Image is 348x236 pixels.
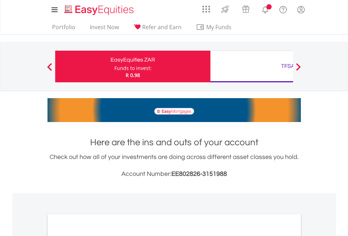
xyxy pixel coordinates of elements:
[87,24,122,34] a: Invest Now
[142,23,182,31] span: Refer and Earn
[63,4,137,16] img: EasyEquities_Logo.png
[49,24,78,34] a: Portfolio
[48,152,301,179] div: Check out how all of your investments are doing across different asset classes you hold.
[198,2,215,13] a: AppsGrid
[48,169,301,179] h3: Account Number:
[43,66,57,74] button: Previous
[126,72,140,78] span: R 0.98
[202,5,210,13] img: grid-menu-icon.svg
[219,4,231,15] img: thrive-v2.svg
[240,4,252,15] img: vouchers-v2.svg
[292,2,310,17] a: My Profile
[291,66,305,74] button: Next
[235,2,256,15] a: Vouchers
[256,2,274,16] a: Notifications
[114,65,152,72] div: Funds to invest:
[62,2,137,16] a: Home page
[196,23,242,32] span: My Funds
[171,171,227,177] span: EE802826-3151988
[131,24,184,34] a: Refer and Earn
[48,136,301,149] h1: Here are the ins and outs of your account
[48,98,301,122] img: EasyMortage Promotion Banner
[59,55,206,65] div: EasyEquities ZAR
[274,2,292,16] a: FAQ's and Support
